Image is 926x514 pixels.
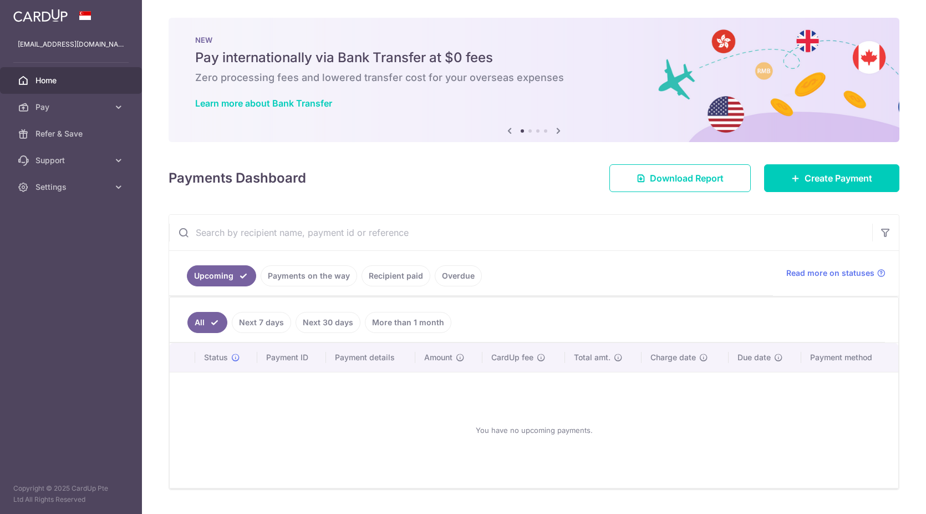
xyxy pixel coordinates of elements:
h4: Payments Dashboard [169,168,306,188]
span: Amount [424,352,452,363]
span: Status [204,352,228,363]
input: Search by recipient name, payment id or reference [169,215,872,250]
a: Create Payment [764,164,899,192]
a: Next 7 days [232,312,291,333]
p: NEW [195,36,873,44]
div: You have no upcoming payments. [183,381,885,479]
span: Support [35,155,109,166]
a: Download Report [609,164,751,192]
span: Due date [737,352,771,363]
a: All [187,312,227,333]
h6: Zero processing fees and lowered transfer cost for your overseas expenses [195,71,873,84]
span: Total amt. [574,352,610,363]
span: Pay [35,102,109,113]
span: CardUp fee [491,352,533,363]
a: Overdue [435,265,482,286]
a: Read more on statuses [786,268,886,279]
img: Bank transfer banner [169,18,899,142]
span: Charge date [650,352,696,363]
p: [EMAIL_ADDRESS][DOMAIN_NAME] [18,39,124,50]
span: Refer & Save [35,128,109,139]
a: More than 1 month [365,312,451,333]
a: Recipient paid [362,265,430,286]
a: Next 30 days [296,312,360,333]
span: Home [35,75,109,86]
span: Read more on statuses [786,268,874,279]
th: Payment details [326,343,415,372]
th: Payment ID [257,343,326,372]
span: Settings [35,182,109,193]
a: Payments on the way [261,265,357,286]
h5: Pay internationally via Bank Transfer at $0 fees [195,49,873,67]
th: Payment method [801,343,898,372]
a: Upcoming [187,265,256,286]
span: Download Report [650,172,724,185]
a: Learn more about Bank Transfer [195,98,332,109]
iframe: Opens a widget where you can find more information [854,481,915,508]
img: CardUp [13,9,68,22]
span: Create Payment [805,172,872,185]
